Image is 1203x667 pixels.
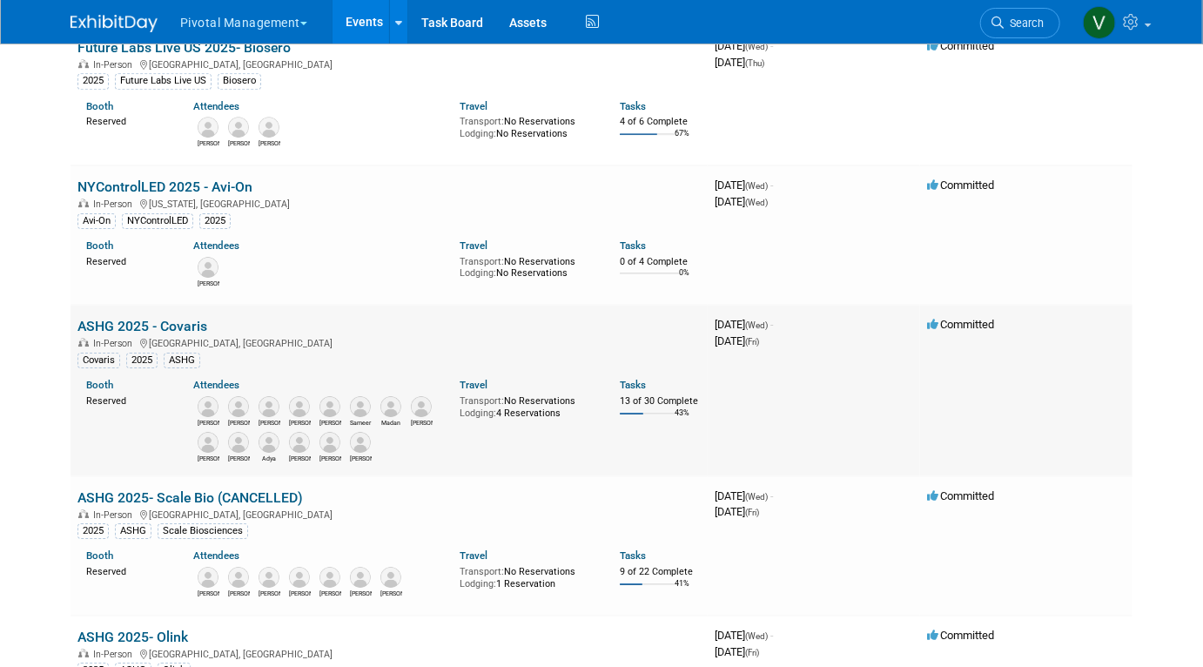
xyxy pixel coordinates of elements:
[460,563,594,590] div: No Reservations 1 Reservation
[228,567,249,588] img: Giovanna Prout
[715,645,759,658] span: [DATE]
[289,432,310,453] img: Sujash Chatterjee
[675,408,689,432] td: 43%
[675,579,689,603] td: 41%
[198,453,219,463] div: Denny Huang
[164,353,200,368] div: ASHG
[770,318,773,331] span: -
[745,492,768,502] span: (Wed)
[259,396,279,417] img: Jared Hoffman
[380,396,401,417] img: Madan Ambavaram, Ph.D.
[319,453,341,463] div: Elisabeth Pundt
[319,396,340,417] img: Eugenio Daviso, Ph.D.
[78,649,89,657] img: In-Person Event
[115,523,151,539] div: ASHG
[927,489,994,502] span: Committed
[93,338,138,349] span: In-Person
[460,267,496,279] span: Lodging:
[193,549,239,562] a: Attendees
[460,578,496,590] span: Lodging:
[460,116,504,127] span: Transport:
[198,567,218,588] img: Amy Hamilton
[715,318,773,331] span: [DATE]
[77,646,701,660] div: [GEOGRAPHIC_DATA], [GEOGRAPHIC_DATA]
[93,59,138,71] span: In-Person
[259,588,280,598] div: Kimberly Ferguson
[86,549,113,562] a: Booth
[198,117,218,138] img: Joseph (Joe) Rodriguez
[77,523,109,539] div: 2025
[380,567,401,588] img: Melanie Janczyk
[350,567,371,588] img: Patrick (Paddy) Boyd
[319,432,340,453] img: Elisabeth Pundt
[620,239,646,252] a: Tasks
[77,629,188,645] a: ASHG 2025- Olink
[218,73,261,89] div: Biosero
[319,567,340,588] img: Sanika Khare
[198,417,219,428] div: Patricia Daggett
[198,396,218,417] img: Patricia Daggett
[770,489,773,502] span: -
[193,100,239,112] a: Attendees
[77,213,116,229] div: Avi-On
[460,549,487,562] a: Travel
[927,629,994,642] span: Committed
[228,432,249,453] img: Greg Endress
[380,417,402,428] div: Madan Ambavaram, Ph.D.
[745,181,768,191] span: (Wed)
[78,59,89,68] img: In-Person Event
[77,318,207,334] a: ASHG 2025 - Covaris
[460,256,504,267] span: Transport:
[289,588,311,598] div: Keith Jackson
[715,39,773,52] span: [DATE]
[198,257,218,278] img: Joe McGrath
[193,379,239,391] a: Attendees
[77,335,701,349] div: [GEOGRAPHIC_DATA], [GEOGRAPHIC_DATA]
[980,8,1060,38] a: Search
[1004,17,1044,30] span: Search
[259,138,280,148] div: Noah Vanderhyde
[228,138,250,148] div: Chirag Patel
[115,73,212,89] div: Future Labs Live US
[259,417,280,428] div: Jared Hoffman
[620,256,701,268] div: 0 of 4 Complete
[620,566,701,578] div: 9 of 22 Complete
[460,253,594,280] div: No Reservations No Reservations
[228,453,250,463] div: Greg Endress
[620,116,701,128] div: 4 of 6 Complete
[77,39,291,56] a: Future Labs Live US 2025- Biosero
[620,549,646,562] a: Tasks
[460,566,504,577] span: Transport:
[350,396,371,417] img: Sameer Vasantgadkar
[319,588,341,598] div: Sanika Khare
[199,213,231,229] div: 2025
[350,417,372,428] div: Sameer Vasantgadkar
[745,508,759,517] span: (Fri)
[93,199,138,210] span: In-Person
[86,239,113,252] a: Booth
[86,100,113,112] a: Booth
[122,213,193,229] div: NYControlLED
[77,196,701,210] div: [US_STATE], [GEOGRAPHIC_DATA]
[86,253,167,268] div: Reserved
[715,629,773,642] span: [DATE]
[77,179,252,195] a: NYControlLED 2025 - Avi-On
[745,631,768,641] span: (Wed)
[745,42,768,51] span: (Wed)
[228,396,249,417] img: Robert Riegelhaupt
[927,318,994,331] span: Committed
[198,588,219,598] div: Amy Hamilton
[675,129,689,152] td: 67%
[460,395,504,407] span: Transport:
[770,179,773,192] span: -
[411,396,432,417] img: David Dow
[126,353,158,368] div: 2025
[715,505,759,518] span: [DATE]
[620,100,646,112] a: Tasks
[411,417,433,428] div: David Dow
[198,432,218,453] img: Denny Huang
[86,379,113,391] a: Booth
[78,199,89,207] img: In-Person Event
[620,379,646,391] a: Tasks
[460,392,594,419] div: No Reservations 4 Reservations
